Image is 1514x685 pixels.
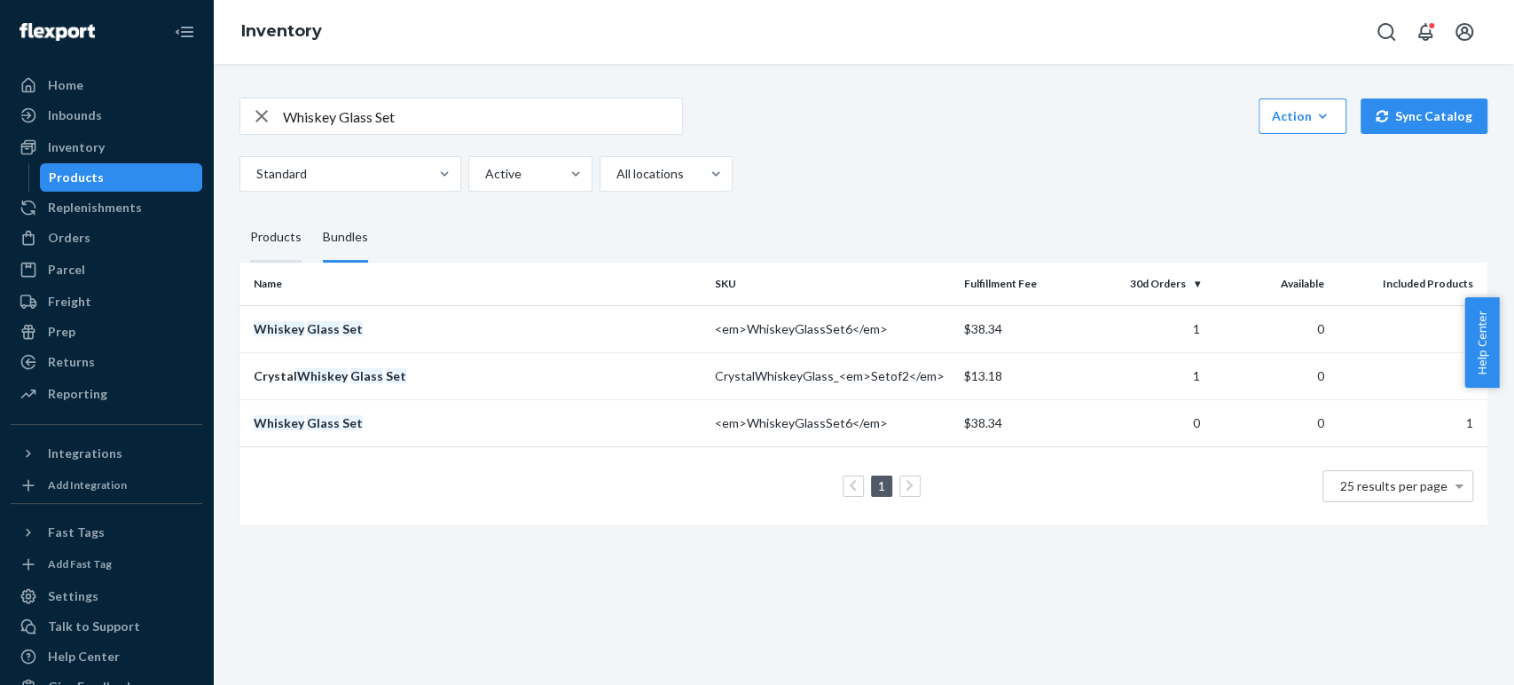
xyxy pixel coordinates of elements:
input: Search inventory by name or sku [283,98,682,134]
div: Prep [48,323,75,341]
div: Action [1272,107,1333,125]
a: Returns [11,348,202,376]
div: Freight [48,293,91,311]
button: Sync Catalog [1361,98,1487,134]
div: Add Fast Tag [48,556,112,571]
button: Integrations [11,439,202,468]
td: CrystalWhiskeyGlass_<em>Setof2</em> [708,352,957,399]
button: Close Navigation [167,14,202,50]
td: 1 [1331,305,1487,352]
div: Returns [48,353,95,371]
button: Fast Tags [11,518,202,547]
div: Inbounds [48,106,102,124]
td: 1 [1331,352,1487,399]
a: Page 1 is your current page [875,478,889,493]
div: Replenishments [48,199,142,217]
div: Add Integration [48,477,127,492]
a: Replenishments [11,193,202,222]
span: 25 results per page [1340,478,1447,493]
em: Glass [350,368,383,383]
img: Flexport logo [20,23,95,41]
a: Parcel [11,256,202,284]
a: Products [40,163,203,192]
td: $13.18 [957,352,1082,399]
div: Inventory [48,138,105,156]
input: Standard [255,165,256,183]
td: <em>WhiskeyGlassSet6</em> [708,305,957,352]
div: Fast Tags [48,524,105,541]
em: Whiskey [297,368,348,383]
a: Freight [11,287,202,316]
a: Talk to Support [11,612,202,641]
a: Help Center [11,642,202,671]
div: Bundles [323,213,368,263]
td: 1 [1082,352,1207,399]
em: Set [342,415,363,430]
td: 0 [1206,305,1331,352]
em: Set [342,321,363,336]
button: Action [1259,98,1346,134]
div: Integrations [48,445,122,462]
input: All locations [615,165,616,183]
th: Name [239,263,708,305]
div: Talk to Support [48,618,140,635]
em: Glass [307,321,340,336]
div: Settings [48,587,98,605]
td: 1 [1082,305,1207,352]
td: 0 [1082,399,1207,446]
button: Help Center [1464,297,1499,388]
em: Whiskey [254,415,304,430]
a: Add Integration [11,475,202,496]
button: Open account menu [1447,14,1482,50]
em: Set [386,368,406,383]
em: Whiskey [254,321,304,336]
a: Inventory [241,21,322,41]
ol: breadcrumbs [227,6,336,58]
div: Products [250,213,302,263]
td: 0 [1206,352,1331,399]
a: Reporting [11,380,202,408]
input: Active [483,165,485,183]
td: 0 [1206,399,1331,446]
em: Glass [307,415,340,430]
a: Orders [11,224,202,252]
th: Included Products [1331,263,1487,305]
div: Orders [48,229,90,247]
button: Open notifications [1408,14,1443,50]
th: 30d Orders [1082,263,1207,305]
a: Inbounds [11,101,202,130]
a: Add Fast Tag [11,554,202,575]
th: Available [1206,263,1331,305]
div: Products [49,169,104,186]
td: $38.34 [957,399,1082,446]
a: Inventory [11,133,202,161]
div: Home [48,76,83,94]
a: Prep [11,318,202,346]
div: Help Center [48,648,120,665]
td: $38.34 [957,305,1082,352]
button: Open Search Box [1369,14,1404,50]
div: Parcel [48,261,85,279]
th: Fulfillment Fee [957,263,1082,305]
td: 1 [1331,399,1487,446]
div: Reporting [48,385,107,403]
a: Settings [11,582,202,610]
a: Home [11,71,202,99]
th: SKU [708,263,957,305]
div: Crystal [254,367,701,385]
td: <em>WhiskeyGlassSet6</em> [708,399,957,446]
